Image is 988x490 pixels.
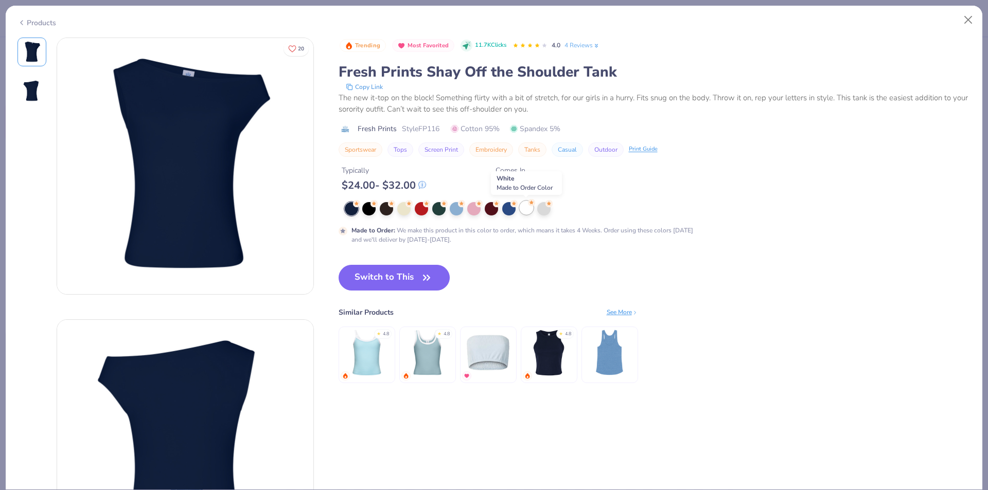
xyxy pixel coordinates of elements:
[342,328,391,377] img: Fresh Prints Cali Camisole Top
[510,123,560,134] span: Spandex 5%
[418,142,464,157] button: Screen Print
[585,328,634,377] img: Los Angeles Apparel Tri Blend Racerback Tank 3.7oz
[588,142,624,157] button: Outdoor
[497,184,553,192] span: Made to Order Color
[355,43,380,48] span: Trending
[513,38,548,54] div: 4.0 Stars
[518,142,546,157] button: Tanks
[57,38,313,294] img: Front
[444,331,450,338] div: 4.8
[408,43,449,48] span: Most Favorited
[383,331,389,338] div: 4.8
[345,42,353,50] img: Trending sort
[559,331,563,335] div: ★
[339,265,450,291] button: Switch to This
[392,39,454,52] button: Badge Button
[284,41,309,56] button: Like
[342,373,348,379] img: trending.gif
[351,226,395,234] strong: Made to Order :
[339,142,382,157] button: Sportswear
[629,145,658,154] div: Print Guide
[351,226,701,244] div: We make this product in this color to order, which means it takes 4 Weeks. Order using these colo...
[339,307,394,318] div: Similar Products
[387,142,413,157] button: Tops
[475,41,506,50] span: 11.7K Clicks
[464,328,513,377] img: Fresh Prints Terry Bandeau
[342,179,426,192] div: $ 24.00 - $ 32.00
[20,40,44,64] img: Front
[339,62,971,82] div: Fresh Prints Shay Off the Shoulder Tank
[437,331,442,335] div: ★
[343,82,386,92] button: copy to clipboard
[298,46,304,51] span: 20
[469,142,513,157] button: Embroidery
[552,41,560,49] span: 4.0
[339,92,971,115] div: The new it-top on the block! Something flirty with a bit of stretch, for our girls in a hurry. Fi...
[339,125,352,133] img: brand logo
[377,331,381,335] div: ★
[524,373,531,379] img: trending.gif
[552,142,583,157] button: Casual
[607,307,638,317] div: See More
[451,123,500,134] span: Cotton 95%
[358,123,397,134] span: Fresh Prints
[464,373,470,379] img: MostFav.gif
[20,79,44,103] img: Back
[491,171,562,195] div: White
[959,10,978,30] button: Close
[342,165,426,176] div: Typically
[524,328,573,377] img: Bella + Canvas Ladies' Micro Ribbed Racerback Tank
[565,331,571,338] div: 4.8
[496,165,525,176] div: Comes In
[397,42,405,50] img: Most Favorited sort
[403,373,409,379] img: trending.gif
[340,39,386,52] button: Badge Button
[564,41,600,50] a: 4 Reviews
[403,328,452,377] img: Fresh Prints Sunset Blvd Ribbed Scoop Tank Top
[17,17,56,28] div: Products
[402,123,439,134] span: Style FP116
